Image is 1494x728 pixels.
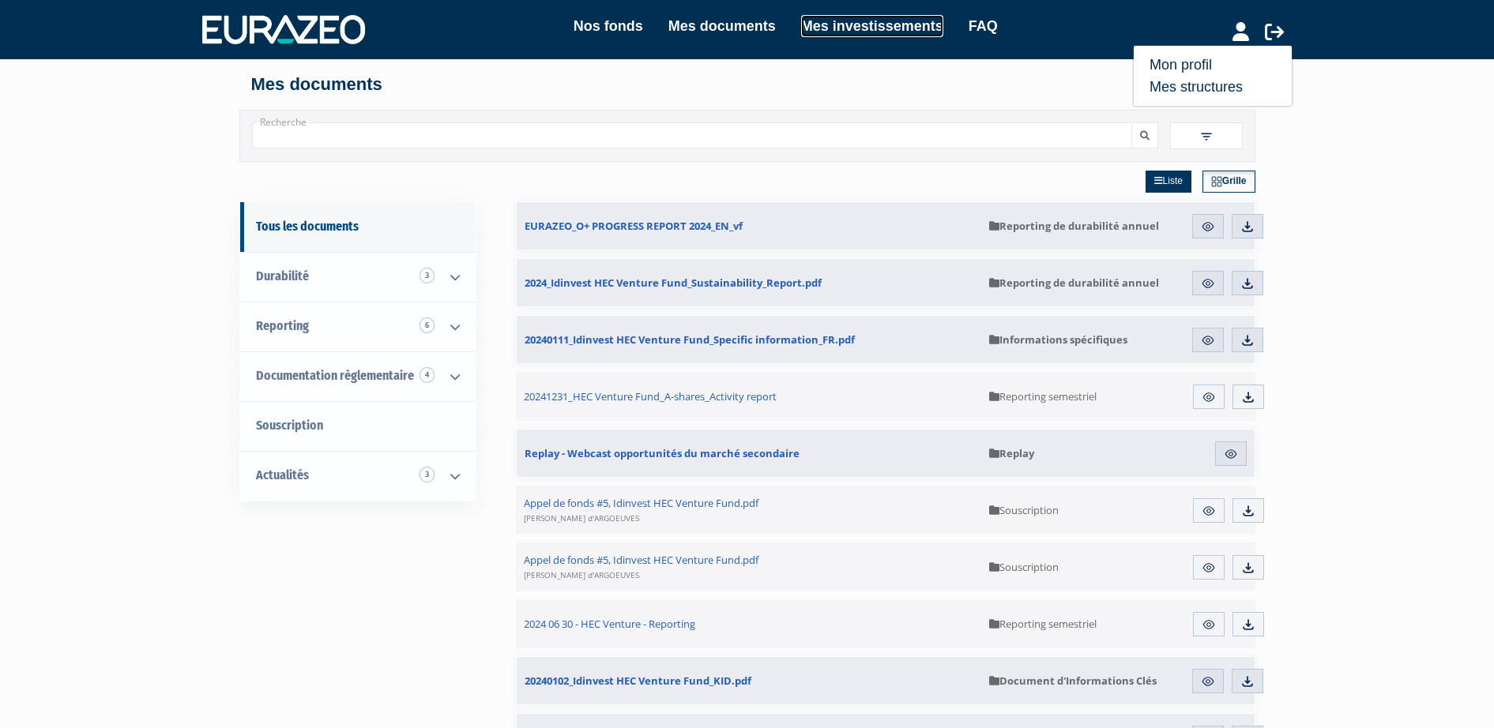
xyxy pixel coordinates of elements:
[516,599,982,648] a: 2024 06 30 - HEC Venture - Reporting
[516,486,982,535] a: Appel de fonds #5, Idinvest HEC Venture Fund.pdf[PERSON_NAME] d'ARGOEUVES
[517,657,981,704] a: 20240102_Idinvest HEC Venture Fund_KID.pdf
[524,496,758,524] span: Appel de fonds #5, Idinvest HEC Venture Fund.pdf
[574,15,643,37] a: Nos fonds
[240,351,476,401] a: Documentation règlementaire 4
[1201,333,1215,347] img: eye.svg
[1240,276,1255,291] img: download.svg
[1202,390,1216,404] img: eye.svg
[524,553,758,581] span: Appel de fonds #5, Idinvest HEC Venture Fund.pdf
[524,389,777,403] span: 20241231_HEC Venture Fund_A-shares_Activity report
[251,75,1244,94] h4: Mes documents
[1201,674,1215,689] img: eye.svg
[989,674,1157,688] span: Document d'Informations Clés
[989,617,1097,631] span: Reporting semestriel
[1202,504,1216,518] img: eye.svg
[256,418,323,433] span: Souscription
[989,219,1159,233] span: Reporting de durabilité annuel
[668,15,776,37] a: Mes documents
[989,503,1059,517] span: Souscription
[1202,171,1255,193] a: Grille
[524,617,695,631] span: 2024 06 30 - HEC Venture - Reporting
[1240,333,1255,347] img: download.svg
[524,512,639,523] span: [PERSON_NAME] d'ARGOEUVES
[525,446,800,460] span: Replay - Webcast opportunités du marché secondaire
[517,316,981,363] a: 20240111_Idinvest HEC Venture Fund_Specific information_FR.pdf
[256,467,309,482] span: Actualités
[1241,390,1255,404] img: download.svg
[516,372,982,421] a: 20241231_HEC Venture Fund_A-shares_Activity report
[525,674,751,688] span: 20240102_Idinvest HEC Venture Fund_KID.pdf
[256,268,309,283] span: Durabilité
[516,542,982,591] a: Appel de fonds #5, Idinvest HEC Venture Fund.pdf[PERSON_NAME] d'ARGOEUVES
[1150,76,1276,98] a: Mes structures
[240,202,476,252] a: Tous les documents
[420,367,435,383] span: 4
[969,15,998,37] a: FAQ
[525,276,822,290] span: 2024_Idinvest HEC Venture Fund_Sustainability_Report.pdf
[1240,674,1255,689] img: download.svg
[524,569,639,580] span: [PERSON_NAME] d'ARGOEUVES
[517,430,981,477] a: Replay - Webcast opportunités du marché secondaire
[252,122,1132,148] input: Recherche
[1211,176,1222,187] img: grid.svg
[240,451,476,501] a: Actualités 3
[525,332,855,347] span: 20240111_Idinvest HEC Venture Fund_Specific information_FR.pdf
[420,268,435,283] span: 3
[989,560,1059,574] span: Souscription
[240,252,476,302] a: Durabilité 3
[202,15,365,43] img: 1732889491-logotype_eurazeo_blanc_rvb.png
[420,467,435,482] span: 3
[1201,276,1215,291] img: eye.svg
[1241,561,1255,575] img: download.svg
[1146,171,1191,193] a: Liste
[256,368,414,383] span: Documentation règlementaire
[517,259,981,306] a: 2024_Idinvest HEC Venture Fund_Sustainability_Report.pdf
[256,318,309,333] span: Reporting
[1201,220,1215,234] img: eye.svg
[989,446,1034,460] span: Replay
[1241,504,1255,518] img: download.svg
[240,401,476,451] a: Souscription
[1199,129,1214,144] img: filter.svg
[1224,447,1238,461] img: eye.svg
[1202,617,1216,632] img: eye.svg
[989,276,1159,290] span: Reporting de durabilité annuel
[989,332,1127,347] span: Informations spécifiques
[420,317,435,333] span: 6
[517,202,981,250] a: EURAZEO_O+ PROGRESS REPORT 2024_EN_vf
[1240,220,1255,234] img: download.svg
[240,302,476,351] a: Reporting 6
[525,219,743,233] span: EURAZEO_O+ PROGRESS REPORT 2024_EN_vf
[1202,561,1216,575] img: eye.svg
[1241,617,1255,632] img: download.svg
[801,15,943,37] a: Mes investissements
[1150,54,1276,76] a: Mon profil
[989,389,1097,403] span: Reporting semestriel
